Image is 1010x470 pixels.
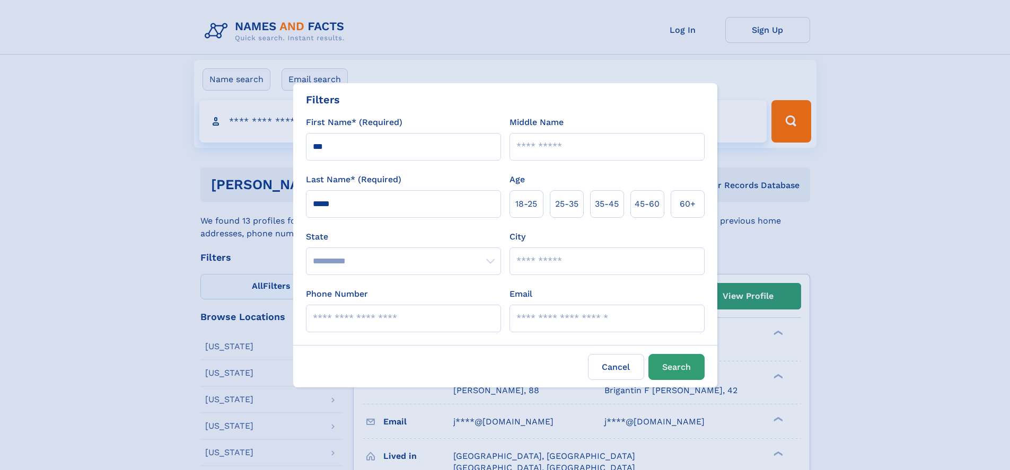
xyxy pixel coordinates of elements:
span: 60+ [680,198,696,210]
label: State [306,230,501,243]
label: City [510,230,525,243]
div: Filters [306,92,340,108]
label: Phone Number [306,288,368,300]
label: Last Name* (Required) [306,173,401,186]
label: Middle Name [510,116,564,129]
label: Email [510,288,532,300]
label: First Name* (Required) [306,116,402,129]
span: 45‑60 [635,198,660,210]
span: 18‑25 [515,198,537,210]
button: Search [648,354,705,380]
span: 25‑35 [555,198,578,210]
label: Age [510,173,525,186]
label: Cancel [588,354,644,380]
span: 35‑45 [595,198,619,210]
